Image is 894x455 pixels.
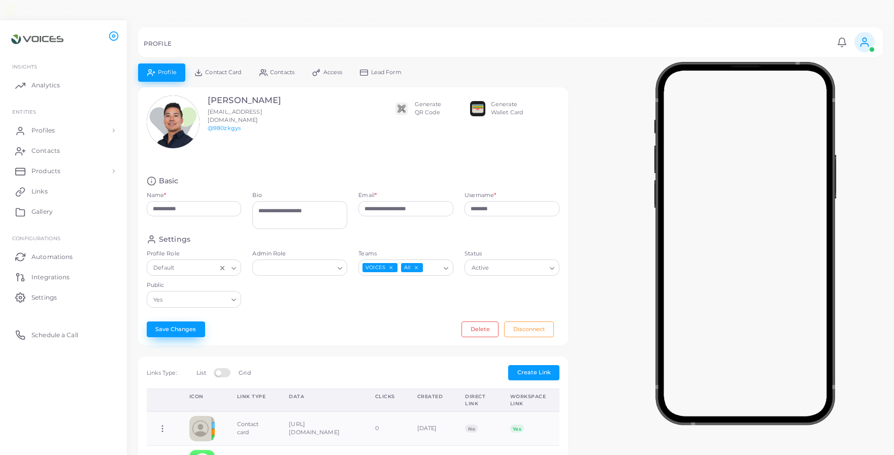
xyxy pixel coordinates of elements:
[31,187,48,196] span: Links
[252,191,347,200] label: Bio
[239,369,250,377] label: Grid
[375,393,395,400] div: Clicks
[8,324,119,345] a: Schedule a Call
[31,167,60,176] span: Products
[12,109,36,115] span: ENTITIES
[8,141,119,161] a: Contacts
[8,287,119,307] a: Settings
[257,263,334,274] input: Search for option
[8,246,119,267] a: Automations
[159,176,179,186] h4: Basic
[31,207,53,216] span: Gallery
[508,365,559,380] button: Create Link
[147,321,205,337] button: Save Changes
[147,191,167,200] label: Name
[8,120,119,141] a: Profiles
[504,321,554,337] button: Disconnect
[31,146,60,155] span: Contacts
[152,295,164,305] span: Yes
[31,252,73,262] span: Automations
[394,101,409,116] img: qr2.png
[371,70,402,75] span: Lead Form
[177,263,217,274] input: Search for option
[8,181,119,202] a: Links
[413,264,420,271] button: Deselect All
[237,393,267,400] div: Link Type
[208,124,241,132] a: @980zkgys
[147,281,242,289] label: Public
[152,263,176,274] span: Default
[31,81,60,90] span: Analytics
[465,259,559,276] div: Search for option
[465,250,559,258] label: Status
[417,393,443,400] div: Created
[387,264,394,271] button: Deselect VOICES
[465,425,478,433] span: No
[289,393,352,400] div: Data
[9,30,65,49] img: logo
[144,40,172,47] h5: PROFILE
[252,259,347,276] div: Search for option
[470,101,485,116] img: apple-wallet.png
[278,411,363,445] td: [URL][DOMAIN_NAME]
[491,263,546,274] input: Search for option
[208,95,312,106] h3: [PERSON_NAME]
[208,108,262,123] span: [EMAIL_ADDRESS][DOMAIN_NAME]
[189,393,215,400] div: Icon
[8,202,119,222] a: Gallery
[510,425,524,433] span: Yes
[358,191,377,200] label: Email
[158,70,177,75] span: Profile
[205,70,241,75] span: Contact Card
[358,259,453,276] div: Search for option
[252,250,347,258] label: Admin Role
[470,263,490,274] span: Active
[147,259,242,276] div: Search for option
[12,235,60,241] span: Configurations
[196,369,206,377] label: List
[31,331,78,340] span: Schedule a Call
[8,267,119,287] a: Integrations
[401,263,423,273] span: All
[406,411,454,445] td: [DATE]
[491,101,523,117] div: Generate Wallet Card
[364,411,406,445] td: 0
[8,161,119,181] a: Products
[147,389,178,412] th: Action
[189,416,215,441] img: contactcard.png
[358,250,453,258] label: Teams
[147,250,242,258] label: Profile Role
[465,393,488,407] div: Direct Link
[159,235,190,244] h4: Settings
[461,321,499,337] button: Delete
[517,369,551,376] span: Create Link
[31,293,57,302] span: Settings
[219,264,226,272] button: Clear Selected
[31,126,55,135] span: Profiles
[424,263,440,274] input: Search for option
[510,393,548,407] div: Workspace Link
[8,75,119,95] a: Analytics
[165,294,227,305] input: Search for option
[31,273,70,282] span: Integrations
[12,63,37,70] span: INSIGHTS
[147,369,177,376] span: Links Type:
[147,291,242,307] div: Search for option
[323,70,343,75] span: Access
[654,62,836,425] img: phone-mock.b55596b7.png
[415,101,441,117] div: Generate QR Code
[270,70,294,75] span: Contacts
[362,263,398,273] span: VOICES
[226,411,278,445] td: Contact card
[465,191,496,200] label: Username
